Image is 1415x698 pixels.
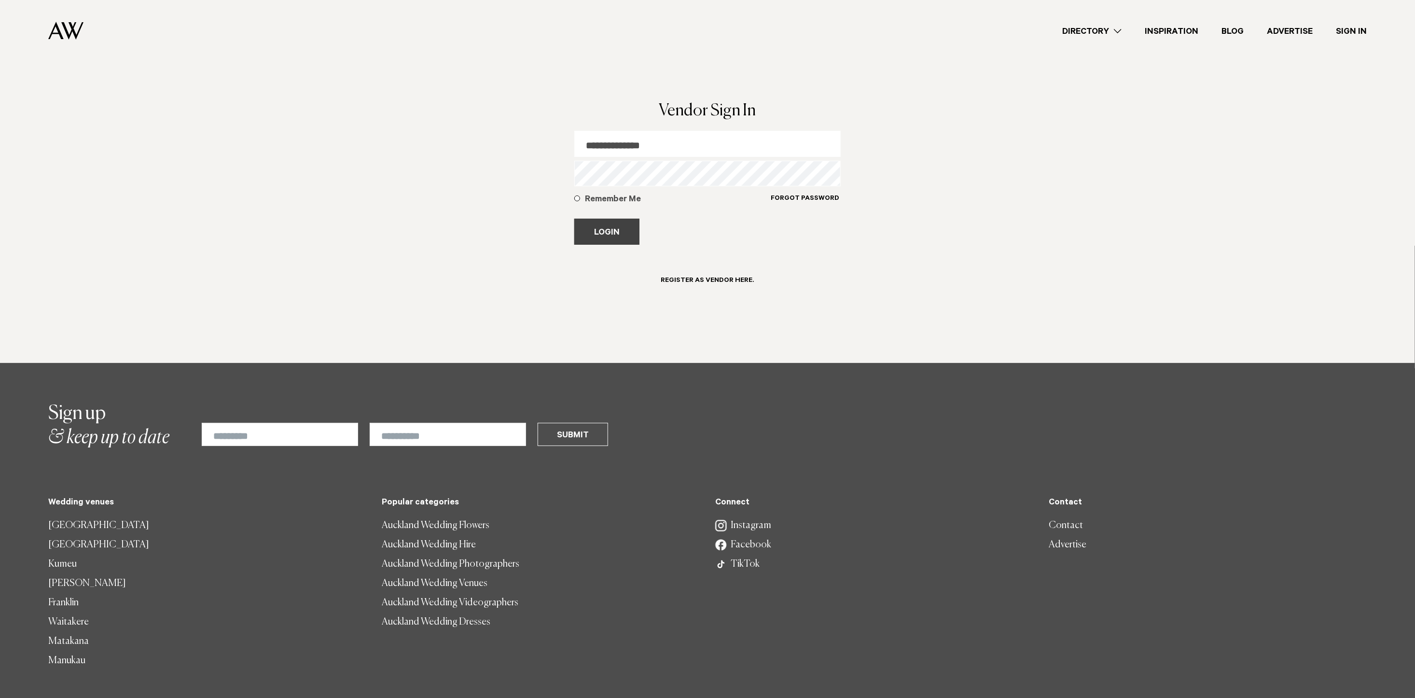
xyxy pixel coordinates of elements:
[1133,25,1210,38] a: Inspiration
[48,22,83,40] img: Auckland Weddings Logo
[649,268,765,299] a: Register as Vendor here.
[48,555,366,574] a: Kumeu
[48,535,366,555] a: [GEOGRAPHIC_DATA]
[661,277,754,286] h6: Register as Vendor here.
[48,613,366,632] a: Waitakere
[382,613,700,632] a: Auckland Wedding Dresses
[48,516,366,535] a: [GEOGRAPHIC_DATA]
[715,535,1033,555] a: Facebook
[382,555,700,574] a: Auckland Wedding Photographers
[382,516,700,535] a: Auckland Wedding Flowers
[48,574,366,593] a: [PERSON_NAME]
[715,516,1033,535] a: Instagram
[715,498,1033,508] h5: Connect
[585,194,770,206] h5: Remember Me
[715,555,1033,574] a: TikTok
[574,219,639,245] button: Login
[382,574,700,593] a: Auckland Wedding Venues
[382,498,700,508] h5: Popular categories
[382,535,700,555] a: Auckland Wedding Hire
[48,498,366,508] h5: Wedding venues
[574,103,841,119] h1: Vendor Sign In
[771,195,839,204] h6: Forgot Password
[48,632,366,651] a: Matakana
[48,651,366,670] a: Manukau
[1049,516,1367,535] a: Contact
[1324,25,1378,38] a: Sign In
[48,593,366,613] a: Franklin
[1210,25,1255,38] a: Blog
[48,402,169,450] h2: & keep up to date
[382,593,700,613] a: Auckland Wedding Videographers
[1049,498,1367,508] h5: Contact
[770,194,840,215] a: Forgot Password
[1051,25,1133,38] a: Directory
[1049,535,1367,555] a: Advertise
[48,404,106,423] span: Sign up
[538,423,608,446] button: Submit
[1255,25,1324,38] a: Advertise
